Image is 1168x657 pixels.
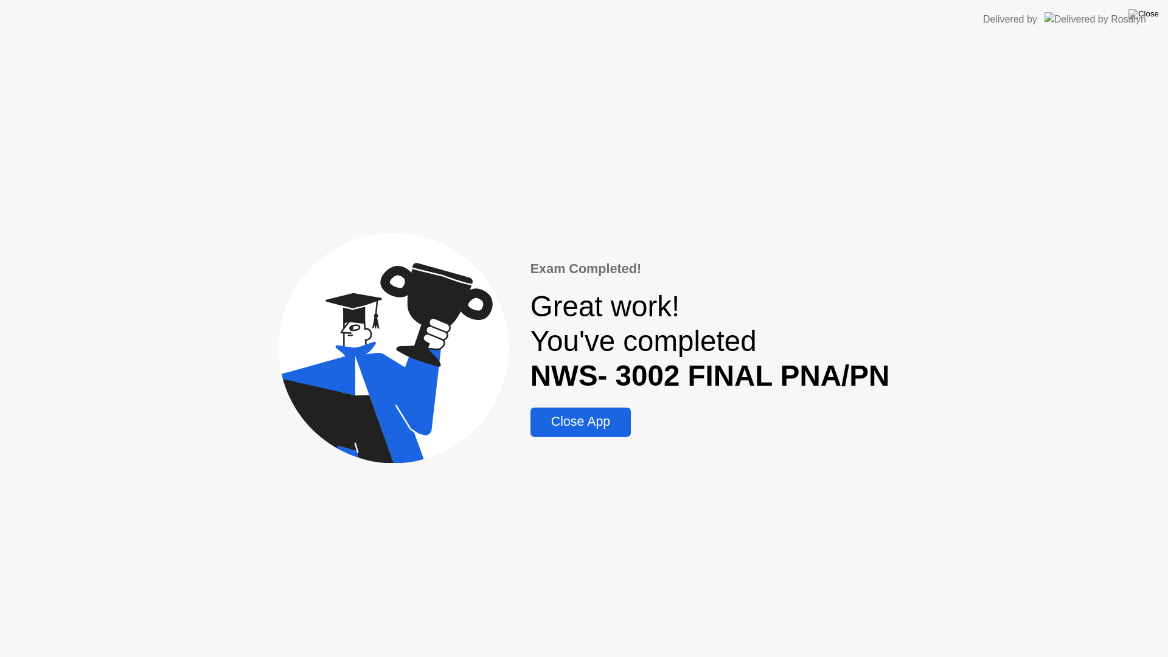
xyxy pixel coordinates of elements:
[1128,9,1159,19] img: Close
[530,360,890,392] b: NWS- 3002 FINAL PNA/PN
[530,408,631,437] button: Close App
[530,289,890,393] div: Great work! You've completed
[1045,12,1146,26] img: Delivered by Rosalyn
[530,259,890,279] div: Exam Completed!
[983,12,1037,27] div: Delivered by
[534,414,627,429] div: Close App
